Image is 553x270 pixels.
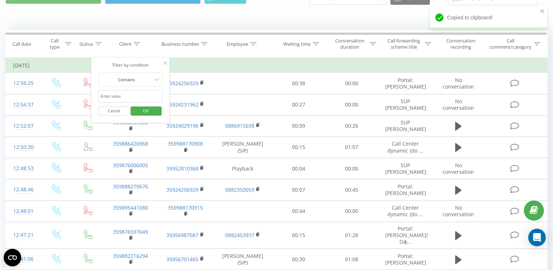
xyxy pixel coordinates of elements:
[443,204,474,218] span: No conversation
[440,38,482,50] div: Conversation recording
[6,58,548,73] td: [DATE]
[225,186,254,193] a: 0882350059
[168,140,203,147] a: 359988170908
[272,136,325,158] td: 00:15
[325,200,378,222] td: 00:00
[385,38,423,50] div: Call forwarding scheme title
[283,41,311,47] div: Waiting time
[489,38,532,50] div: Call comment/category
[272,115,325,136] td: 00:09
[79,41,93,47] div: Status
[325,158,378,179] td: 00:00
[225,122,254,129] a: 0886915038
[378,179,433,200] td: Portal: [PERSON_NAME]
[130,106,162,116] button: OK
[387,204,423,218] span: Call Center dynamic (do ...
[46,38,63,50] div: Call type
[325,136,378,158] td: 01:07
[378,73,433,94] td: Portal: [PERSON_NAME]
[13,228,32,242] div: 12:47:21
[227,41,248,47] div: Employee
[540,8,545,15] button: close
[12,41,31,47] div: Call date
[325,249,378,270] td: 01:08
[272,249,325,270] td: 00:30
[225,232,254,239] a: 0882453937
[113,204,148,211] a: 359895441080
[213,249,272,270] td: [PERSON_NAME] (SIP)
[272,179,325,200] td: 00:07
[13,98,32,112] div: 12:54:37
[119,41,132,47] div: Client
[136,105,156,116] span: OK
[13,119,32,133] div: 12:52:07
[378,94,433,115] td: SUP [PERSON_NAME]
[4,249,21,266] button: Open CMP widget
[378,158,433,179] td: SUP [PERSON_NAME]
[443,98,474,111] span: No conversation
[166,256,198,263] a: 35956701465
[13,252,32,266] div: 12:41:06
[443,76,474,90] span: No conversation
[385,225,428,245] span: Portal: [PERSON_NAME]/Оф...
[166,80,198,87] a: 35924256929
[387,140,423,154] span: Call Center dynamic (do ...
[113,183,148,190] a: 359888270676
[113,162,148,169] a: 359876006005
[325,94,378,115] td: 00:00
[325,115,378,136] td: 00:26
[213,158,272,179] td: Playback
[98,106,129,116] button: Cancel
[113,140,148,147] a: 359886426968
[378,115,433,136] td: SUP [PERSON_NAME]
[528,229,546,246] div: Open Intercom Messenger
[166,186,198,193] a: 35924256929
[325,179,378,200] td: 00:45
[98,90,163,103] input: Enter value
[113,228,148,235] a: 359876597649
[332,38,368,50] div: Conversation duration
[325,73,378,94] td: 00:00
[162,41,199,47] div: Business number
[168,204,203,211] a: 359988170915
[13,183,32,197] div: 12:48:46
[98,61,163,69] div: Filter by condition
[213,136,272,158] td: [PERSON_NAME] (SIP)
[272,94,325,115] td: 00:27
[13,140,32,154] div: 12:50:30
[113,252,148,259] a: 359882216294
[272,73,325,94] td: 00:38
[378,249,433,270] td: Portal: [PERSON_NAME]
[166,101,198,108] a: 35924231962
[443,162,474,175] span: No conversation
[13,204,32,218] div: 12:48:01
[166,232,198,239] a: 35956987087
[272,200,325,222] td: 00:44
[325,222,378,249] td: 01:28
[166,122,198,129] a: 35924029196
[13,76,32,90] div: 12:56:25
[272,158,325,179] td: 00:04
[13,161,32,176] div: 12:48:53
[430,6,547,29] div: Copied to clipboard!
[272,222,325,249] td: 00:15
[166,165,198,172] a: 35952810368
